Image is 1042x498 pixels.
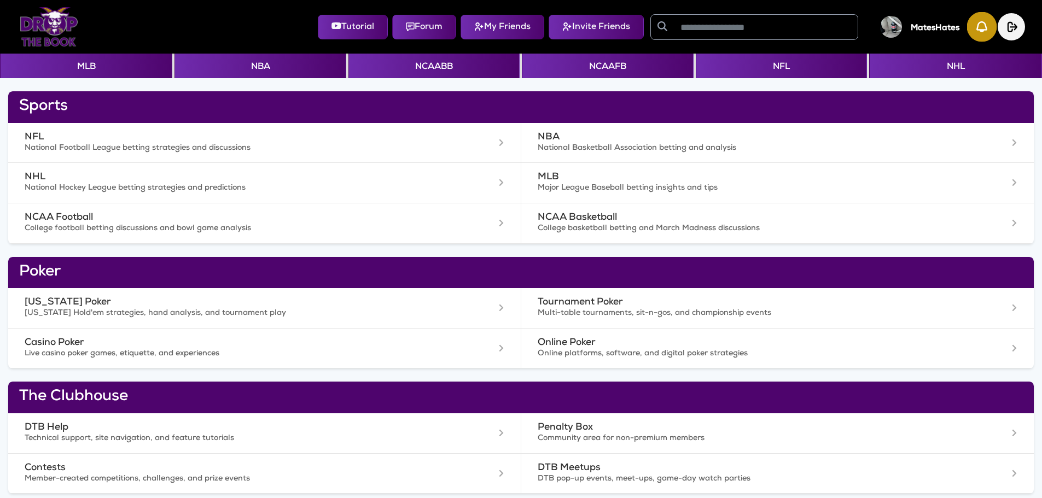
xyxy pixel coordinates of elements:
[538,224,947,235] p: College basketball betting and March Madness discussions
[19,98,1023,116] h2: Sports
[19,263,1023,282] h2: Poker
[25,433,433,444] p: Technical support, site navigation, and feature tutorials
[25,474,433,485] p: Member-created competitions, challenges, and prize events
[538,422,947,433] h3: Penalty Box
[538,183,947,194] p: Major League Baseball betting insights and tips
[174,54,346,78] button: NBA
[549,15,644,39] button: Invite Friends
[880,16,902,38] img: User
[392,15,456,39] button: Forum
[25,132,433,143] h3: NFL
[967,12,997,42] img: Notification
[25,422,433,433] h3: DTB Help
[25,337,433,349] h3: Casino Poker
[522,54,693,78] button: NCAAFB
[911,24,959,33] h5: MatesHates
[25,297,433,308] h3: [US_STATE] Poker
[348,54,520,78] button: NCAABB
[25,183,433,194] p: National Hockey League betting strategies and predictions
[538,297,947,308] h3: Tournament Poker
[25,143,433,154] p: National Football League betting strategies and discussions
[538,474,947,485] p: DTB pop-up events, meet-ups, game-day watch parties
[25,172,433,183] h3: NHL
[20,7,78,46] img: Logo
[538,349,947,360] p: Online platforms, software, and digital poker strategies
[25,349,433,360] p: Live casino poker games, etiquette, and experiences
[461,15,544,39] button: My Friends
[538,143,947,154] p: National Basketball Association betting and analysis
[869,54,1041,78] button: NHL
[25,212,433,224] h3: NCAA Football
[19,388,1023,407] h2: The Clubhouse
[538,462,947,474] h3: DTB Meetups
[318,15,388,39] button: Tutorial
[25,308,433,319] p: [US_STATE] Hold'em strategies, hand analysis, and tournament play
[25,462,433,474] h3: Contests
[696,54,867,78] button: NFL
[25,224,433,235] p: College football betting discussions and bowl game analysis
[538,308,947,319] p: Multi-table tournaments, sit-n-gos, and championship events
[538,337,947,349] h3: Online Poker
[538,212,947,224] h3: NCAA Basketball
[538,172,947,183] h3: MLB
[538,433,947,444] p: Community area for non-premium members
[538,132,947,143] h3: NBA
